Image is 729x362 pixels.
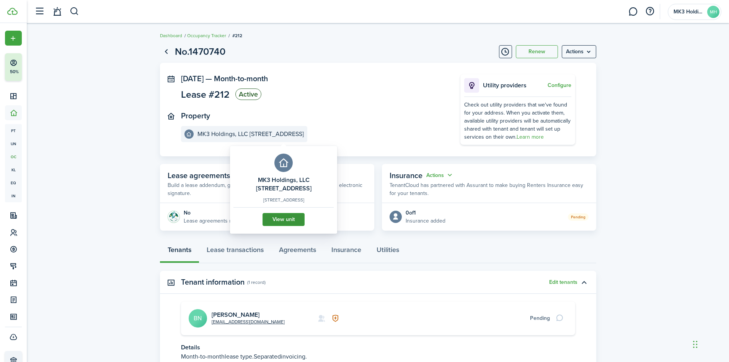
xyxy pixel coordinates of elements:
button: Open resource center [643,5,656,18]
a: kl [5,163,22,176]
p: Utility providers [483,81,546,90]
p: Month-to-month Separated [181,352,575,361]
span: #212 [232,32,242,39]
a: in [5,189,22,202]
img: TenantCloud [7,8,18,15]
p: Build a lease addendum, get a state-specific agreement, and request an electronic signature. [168,181,367,197]
a: Go back [160,45,173,58]
div: 0 of 1 [406,209,445,217]
h1: No.1470740 [175,44,225,59]
button: Toggle accordion [577,276,590,289]
a: Occupancy Tracker [187,32,226,39]
span: Month-to-month [214,73,268,84]
a: [EMAIL_ADDRESS][DOMAIN_NAME] [212,318,285,325]
a: [PERSON_NAME] [212,310,259,319]
panel-main-subtitle: (1 record) [247,279,266,286]
span: Lease agreements [168,170,230,181]
button: Open sidebar [32,4,47,19]
p: Insurance added [406,217,445,225]
a: Insurance [324,240,369,263]
a: oc [5,150,22,163]
a: Notifications [50,2,64,21]
button: Edit tenants [549,279,577,285]
p: [STREET_ADDRESS] [239,197,328,203]
status: Pending [568,213,589,221]
a: eq [5,176,22,189]
p: Lease agreements requested [184,217,254,225]
a: Lease transactions [199,240,271,263]
p: TenantCloud has partnered with Assurant to make buying Renters Insurance easy for your tenants. [390,181,589,197]
iframe: Chat Widget [691,325,729,362]
button: Actions [426,171,454,180]
a: Learn more [517,133,544,141]
span: invoicing. [281,352,307,361]
div: Drag [693,333,698,356]
button: Open menu [5,31,22,46]
avatar-text: MH [707,6,719,18]
span: — [205,73,212,84]
panel-main-title: Tenant information [181,278,245,287]
div: Check out utility providers that we've found for your address. When you activate them, available ... [464,101,571,141]
p: 50% [10,69,19,75]
a: pt [5,124,22,137]
span: lease type. [225,352,254,361]
span: [DATE] [181,73,204,84]
span: Insurance [390,170,422,181]
a: Dashboard [160,32,182,39]
panel-main-title: Property [181,111,210,120]
a: Agreements [271,240,324,263]
a: un [5,137,22,150]
avatar-text: BN [189,309,207,328]
div: No [184,209,254,217]
button: Configure [548,82,571,88]
e-details-info-title: MK3 Holdings, LLC [STREET_ADDRESS] [197,131,304,138]
button: Open menu [426,171,454,180]
button: Timeline [499,45,512,58]
a: Utilities [369,240,407,263]
menu-btn: Actions [562,45,596,58]
button: Open menu [562,45,596,58]
e-details-info-title: MK3 Holdings, LLC [STREET_ADDRESS] [239,176,328,193]
button: Renew [516,45,558,58]
button: Search [70,5,79,18]
button: 50% [5,53,68,81]
span: Lease #212 [181,90,230,99]
a: View unit [263,213,305,226]
img: Agreement e-sign [168,211,180,223]
a: Messaging [626,2,640,21]
status: Active [235,88,261,100]
span: MK3 Holdings, LLC [674,9,704,15]
p: Details [181,343,575,352]
div: Pending [530,314,550,322]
